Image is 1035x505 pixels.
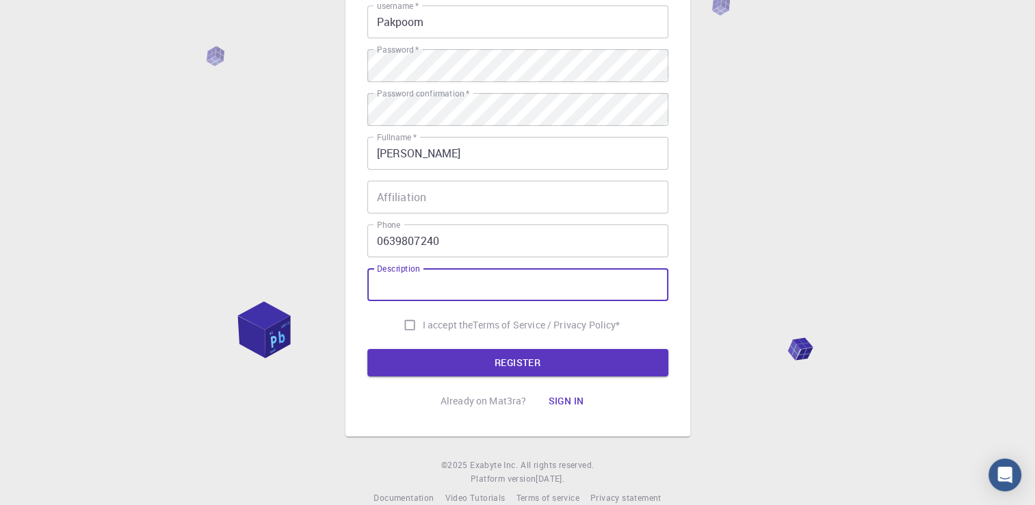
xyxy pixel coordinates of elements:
a: Documentation [374,491,434,505]
a: [DATE]. [536,472,564,486]
label: Password confirmation [377,88,469,99]
a: Terms of service [516,491,579,505]
button: REGISTER [367,349,668,376]
button: Sign in [537,387,594,415]
p: Already on Mat3ra? [441,394,527,408]
span: Privacy statement [590,492,661,503]
a: Privacy statement [590,491,661,505]
label: Password [377,44,419,55]
label: Fullname [377,131,417,143]
span: Terms of service [516,492,579,503]
a: Terms of Service / Privacy Policy* [473,318,620,332]
span: Exabyte Inc. [470,459,518,470]
span: [DATE] . [536,473,564,484]
span: I accept the [423,318,473,332]
label: Phone [377,219,400,231]
span: Documentation [374,492,434,503]
a: Video Tutorials [445,491,505,505]
div: Open Intercom Messenger [988,458,1021,491]
a: Exabyte Inc. [470,458,518,472]
span: Platform version [471,472,536,486]
p: Terms of Service / Privacy Policy * [473,318,620,332]
label: Description [377,263,420,274]
span: All rights reserved. [521,458,594,472]
span: Video Tutorials [445,492,505,503]
span: © 2025 [441,458,470,472]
